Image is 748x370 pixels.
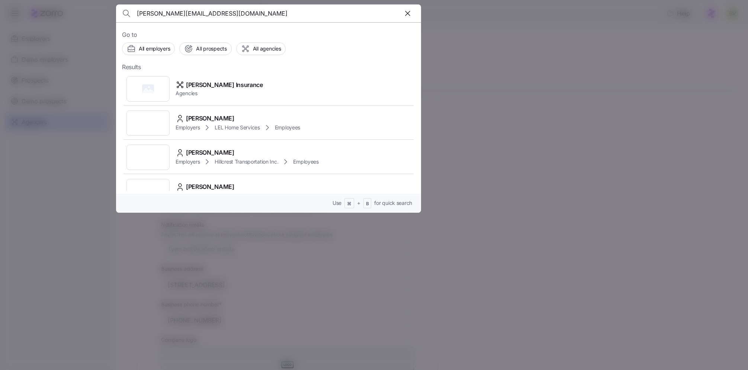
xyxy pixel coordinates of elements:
[236,42,286,55] button: All agencies
[196,45,227,52] span: All prospects
[374,199,412,207] span: for quick search
[179,42,231,55] button: All prospects
[186,148,234,157] span: [PERSON_NAME]
[122,62,141,72] span: Results
[176,158,200,165] span: Employers
[139,45,170,52] span: All employers
[186,114,234,123] span: [PERSON_NAME]
[357,199,360,207] span: +
[253,45,281,52] span: All agencies
[122,42,175,55] button: All employers
[293,158,318,165] span: Employees
[215,158,278,165] span: Hillcrest Transportation Inc.
[186,182,234,192] span: [PERSON_NAME]
[122,30,415,39] span: Go to
[176,124,200,131] span: Employers
[215,124,260,131] span: LEL Home Services
[347,201,351,207] span: ⌘
[333,199,341,207] span: Use
[186,80,263,90] span: [PERSON_NAME] Insurance
[366,201,369,207] span: B
[176,90,263,97] span: Agencies
[275,124,300,131] span: Employees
